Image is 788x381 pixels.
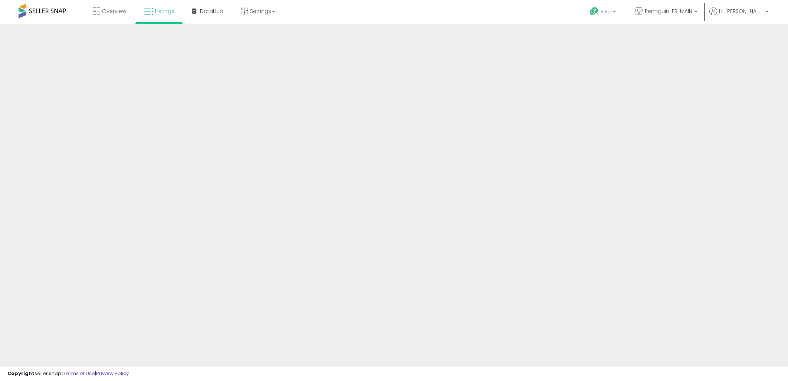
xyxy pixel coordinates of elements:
[102,7,126,15] span: Overview
[719,7,764,15] span: Hi [PERSON_NAME]
[709,7,769,24] a: Hi [PERSON_NAME]
[601,9,611,15] span: Help
[584,1,623,24] a: Help
[645,7,692,15] span: Pennguin-FR-MAIN
[200,7,223,15] span: DataHub
[155,7,174,15] span: Listings
[590,7,599,16] i: Get Help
